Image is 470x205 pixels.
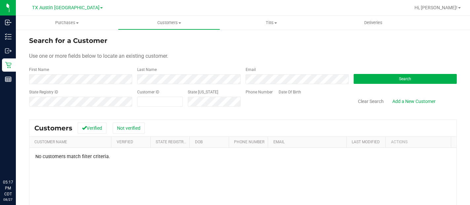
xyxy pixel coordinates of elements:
label: Phone Number [246,89,273,95]
iframe: Resource center [7,152,26,172]
a: Customer Name [34,140,67,144]
label: Email [246,67,256,73]
span: Customers [118,20,220,26]
button: Verified [78,122,106,134]
span: Search [399,77,411,81]
a: Customers [118,16,220,30]
a: Purchases [16,16,118,30]
a: Email [273,140,285,144]
a: Phone Number [234,140,264,144]
inline-svg: Retail [5,62,12,68]
a: State Registry Id [156,140,190,144]
inline-svg: Inbound [5,19,12,26]
span: Deliveries [355,20,391,26]
span: TX Austin [GEOGRAPHIC_DATA] [32,5,99,11]
p: 05:17 PM CDT [3,179,13,197]
a: Verified [117,140,133,144]
span: Search for a Customer [29,37,107,45]
inline-svg: Inventory [5,33,12,40]
label: Last Name [137,67,157,73]
div: Actions [391,140,449,144]
a: Deliveries [322,16,424,30]
span: Purchases [16,20,118,26]
span: Tills [220,20,322,26]
label: State Registry ID [29,89,58,95]
label: First Name [29,67,49,73]
a: Last Modified [352,140,380,144]
label: State [US_STATE] [188,89,218,95]
button: Clear Search [354,96,388,107]
label: Date Of Birth [279,89,301,95]
label: Customer ID [137,89,159,95]
span: Hi, [PERSON_NAME]! [414,5,457,10]
span: Use one or more fields below to locate an existing customer. [29,53,168,59]
a: Tills [220,16,322,30]
a: DOB [195,140,203,144]
iframe: Resource center unread badge [20,151,27,159]
a: Add a New Customer [388,96,440,107]
inline-svg: Reports [5,76,12,83]
button: Not verified [113,122,145,134]
button: Search [354,74,457,84]
span: Customers [34,124,72,132]
p: 08/27 [3,197,13,202]
inline-svg: Outbound [5,48,12,54]
div: No customers match filter criteria. [29,154,456,159]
